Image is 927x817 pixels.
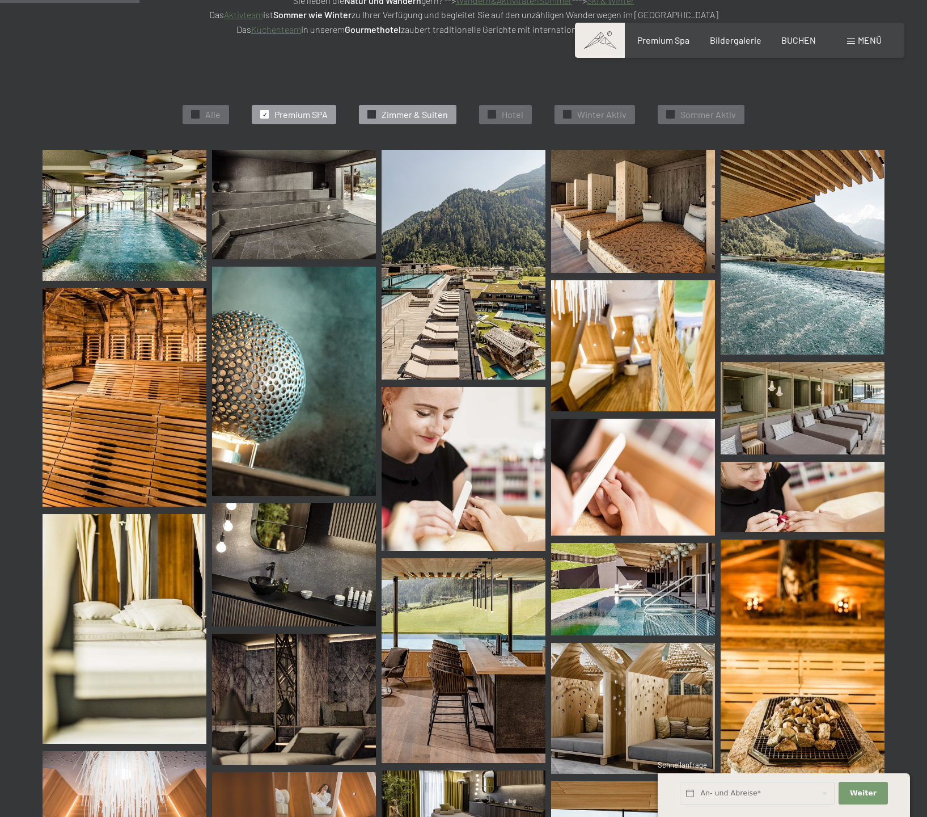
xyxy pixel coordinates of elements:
[565,111,570,119] span: ✓
[721,150,884,355] img: Wellnesshotels - Erholung - Whirlpool - Inifity Pool - Ahrntal
[839,782,887,805] button: Weiter
[274,108,328,121] span: Premium SPA
[858,35,882,45] span: Menü
[382,108,448,121] span: Zimmer & Suiten
[382,387,545,551] img: Bildergalerie
[43,288,206,507] img: Bildergalerie
[551,280,715,411] img: Bildergalerie
[212,634,376,765] img: Bildergalerie
[551,150,715,273] img: Bildergalerie
[382,150,545,380] a: Wellnesshotels - Urlaub - Sky Pool - Infinity Pool - Genießen
[637,35,689,45] a: Premium Spa
[382,558,545,763] img: Wellnesshotels - Sky Bar - Sky Lounge - Sky Pool - Südtirol
[850,788,877,798] span: Weiter
[212,503,376,626] img: Bildergalerie
[43,150,206,281] a: Spiel & Spass im Family Pool - Kinderbecken - Urlaub
[251,24,301,35] a: Küchenteam
[551,419,715,536] img: Bildergalerie
[370,111,374,119] span: ✓
[43,150,206,281] img: Spielspaß mit der ganzen Familie
[205,108,221,121] span: Alle
[345,24,401,35] strong: Gourmethotel
[721,462,884,532] img: Bildergalerie
[577,108,627,121] span: Winter Aktiv
[224,9,263,20] a: Aktivteam
[781,35,816,45] a: BUCHEN
[551,543,715,635] img: Bildergalerie
[273,9,352,20] strong: Sommer wie Winter
[212,150,376,259] img: Wellnesshotels - Sauna - Erholung - Adults only - Ahrntal
[721,540,884,786] img: Bildergalerie
[490,111,494,119] span: ✓
[668,111,673,119] span: ✓
[551,643,715,774] img: Wellnesshotels - Chill Lounge - Ruheräume - Ahrntal
[212,267,376,496] img: Bildergalerie
[721,362,884,454] img: Bildergalerie
[710,35,761,45] a: Bildergalerie
[43,514,206,744] img: Bildergalerie
[502,108,523,121] span: Hotel
[382,150,545,380] img: Infinity Pools - Saunen - Sky Bar
[193,111,198,119] span: ✓
[680,108,736,121] span: Sommer Aktiv
[263,111,267,119] span: ✓
[658,760,707,769] span: Schnellanfrage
